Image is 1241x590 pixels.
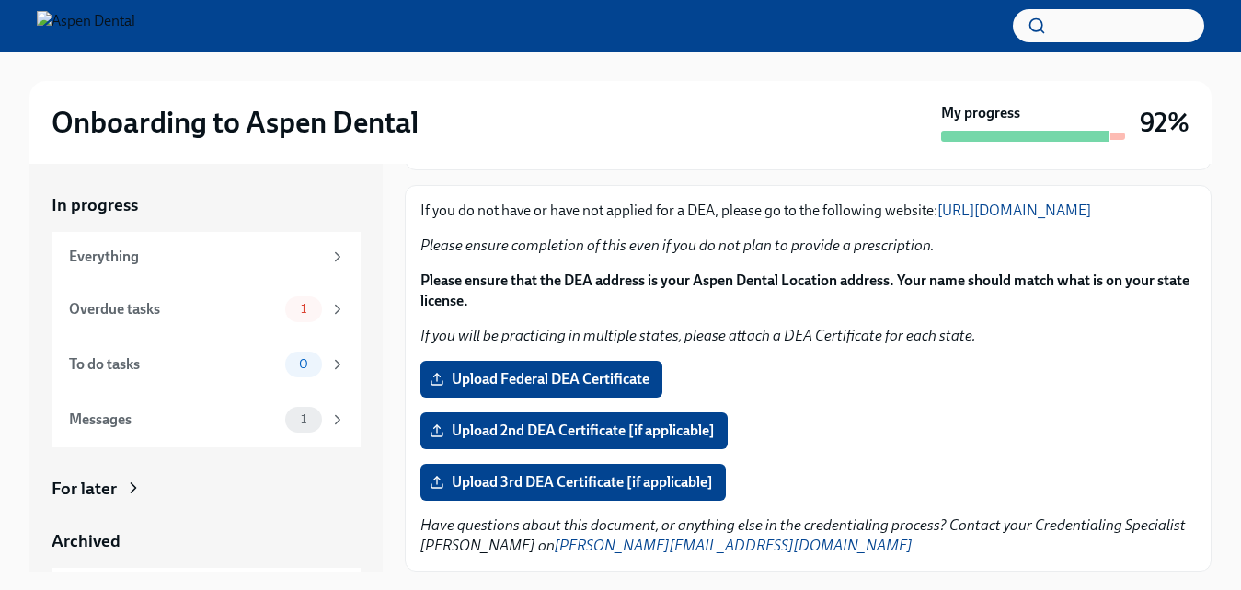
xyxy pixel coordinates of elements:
[420,237,935,254] em: Please ensure completion of this even if you do not plan to provide a prescription.
[69,354,278,375] div: To do tasks
[290,412,317,426] span: 1
[52,282,361,337] a: Overdue tasks1
[420,516,1186,554] em: Have questions about this document, or anything else in the credentialing process? Contact your C...
[1140,106,1189,139] h3: 92%
[420,201,1196,221] p: If you do not have or have not applied for a DEA, please go to the following website:
[52,232,361,282] a: Everything
[37,11,135,40] img: Aspen Dental
[937,202,1091,219] a: [URL][DOMAIN_NAME]
[52,477,361,501] a: For later
[941,103,1020,123] strong: My progress
[52,193,361,217] a: In progress
[52,477,117,501] div: For later
[52,337,361,392] a: To do tasks0
[420,327,976,344] em: If you will be practicing in multiple states, please attach a DEA Certificate for each state.
[420,464,726,501] label: Upload 3rd DEA Certificate [if applicable]
[69,410,278,430] div: Messages
[420,272,1189,309] strong: Please ensure that the DEA address is your Aspen Dental Location address. Your name should match ...
[52,104,419,141] h2: Onboarding to Aspen Dental
[420,412,728,449] label: Upload 2nd DEA Certificate [if applicable]
[52,392,361,447] a: Messages1
[433,370,649,388] span: Upload Federal DEA Certificate
[433,422,715,440] span: Upload 2nd DEA Certificate [if applicable]
[69,299,278,319] div: Overdue tasks
[69,247,322,267] div: Everything
[52,529,361,553] a: Archived
[420,361,662,398] label: Upload Federal DEA Certificate
[433,473,713,492] span: Upload 3rd DEA Certificate [if applicable]
[290,302,317,316] span: 1
[288,357,319,371] span: 0
[555,537,913,554] a: [PERSON_NAME][EMAIL_ADDRESS][DOMAIN_NAME]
